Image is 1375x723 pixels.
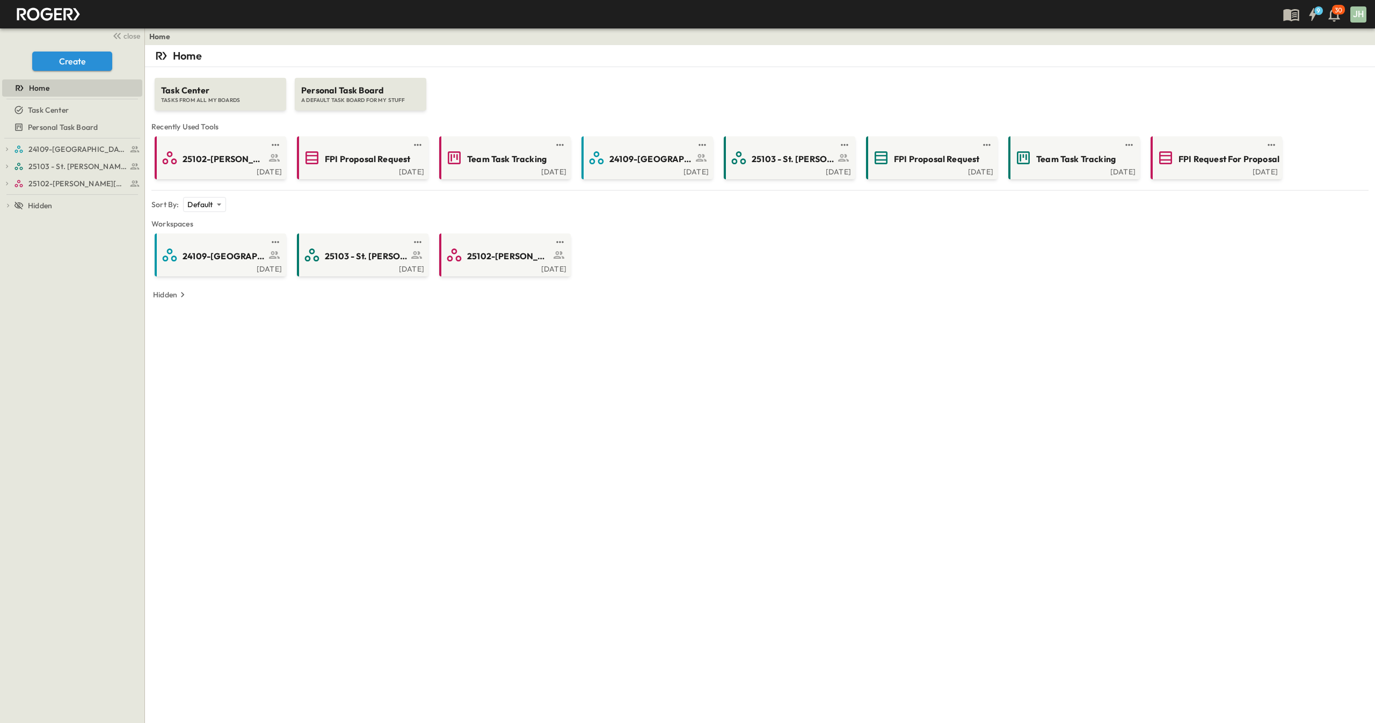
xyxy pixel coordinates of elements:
a: [DATE] [441,264,566,272]
a: 25103 - St. [PERSON_NAME] Phase 2 [726,149,851,166]
h6: 9 [1316,6,1320,15]
a: Home [149,31,170,42]
span: 24109-[GEOGRAPHIC_DATA][PERSON_NAME] [183,250,266,262]
span: Team Task Tracking [1036,153,1116,165]
button: test [980,138,993,151]
button: test [1123,138,1136,151]
span: Workspaces [151,218,1369,229]
a: 25103 - St. [PERSON_NAME] Phase 2 [299,246,424,264]
div: 25102-Christ The Redeemer Anglican Churchtest [2,175,142,192]
p: Sort By: [151,199,179,210]
span: close [123,31,140,41]
a: Personal Task BoardA DEFAULT TASK BOARD FOR MY STUFF [294,67,427,111]
span: 25102-[PERSON_NAME][DEMOGRAPHIC_DATA][GEOGRAPHIC_DATA] [467,250,550,262]
button: JH [1349,5,1367,24]
a: FPI Proposal Request [299,149,424,166]
button: 9 [1302,5,1323,24]
button: test [269,236,282,249]
a: [DATE] [726,166,851,175]
a: [DATE] [299,166,424,175]
a: Home [2,81,140,96]
p: Hidden [153,289,177,300]
span: 25103 - St. [PERSON_NAME] Phase 2 [28,161,127,172]
span: Personal Task Board [301,84,420,97]
span: Task Center [28,105,69,115]
button: test [554,138,566,151]
button: test [696,138,709,151]
a: Personal Task Board [2,120,140,135]
a: [DATE] [584,166,709,175]
span: FPI Proposal Request [325,153,410,165]
button: test [411,138,424,151]
button: test [554,236,566,249]
span: 25102-Christ The Redeemer Anglican Church [28,178,127,189]
span: Recently Used Tools [151,121,1369,132]
div: JH [1350,6,1366,23]
span: FPI Request For Proposal [1178,153,1279,165]
a: FPI Proposal Request [868,149,993,166]
a: [DATE] [1153,166,1278,175]
span: Home [29,83,49,93]
button: Hidden [149,287,192,302]
a: Task Center [2,103,140,118]
span: 24109-St. Teresa of Calcutta Parish Hall [28,144,127,155]
span: FPI Proposal Request [894,153,979,165]
a: [DATE] [441,166,566,175]
button: test [1265,138,1278,151]
a: Task CenterTASKS FROM ALL MY BOARDS [154,67,287,111]
button: close [108,28,142,43]
a: [DATE] [157,264,282,272]
a: Team Task Tracking [1010,149,1136,166]
span: 25103 - St. [PERSON_NAME] Phase 2 [325,250,408,262]
a: 24109-St. Teresa of Calcutta Parish Hall [14,142,140,157]
button: test [411,236,424,249]
span: Task Center [161,84,280,97]
a: 25103 - St. [PERSON_NAME] Phase 2 [14,159,140,174]
span: Hidden [28,200,52,211]
div: 25103 - St. [PERSON_NAME] Phase 2test [2,158,142,175]
a: 25102-[PERSON_NAME][DEMOGRAPHIC_DATA][GEOGRAPHIC_DATA] [157,149,282,166]
button: Create [32,52,112,71]
span: 25102-[PERSON_NAME][DEMOGRAPHIC_DATA][GEOGRAPHIC_DATA] [183,153,266,165]
span: A DEFAULT TASK BOARD FOR MY STUFF [301,97,420,104]
p: 30 [1335,6,1342,14]
nav: breadcrumbs [149,31,177,42]
a: 25102-[PERSON_NAME][DEMOGRAPHIC_DATA][GEOGRAPHIC_DATA] [441,246,566,264]
div: 24109-St. Teresa of Calcutta Parish Halltest [2,141,142,158]
p: Default [187,199,213,210]
button: test [269,138,282,151]
div: Default [183,197,225,212]
span: 25103 - St. [PERSON_NAME] Phase 2 [752,153,835,165]
a: 25102-Christ The Redeemer Anglican Church [14,176,140,191]
span: Team Task Tracking [467,153,547,165]
a: Team Task Tracking [441,149,566,166]
span: Personal Task Board [28,122,98,133]
span: TASKS FROM ALL MY BOARDS [161,97,280,104]
a: [DATE] [299,264,424,272]
button: test [838,138,851,151]
a: 24109-[GEOGRAPHIC_DATA][PERSON_NAME] [157,246,282,264]
span: 24109-[GEOGRAPHIC_DATA][PERSON_NAME] [609,153,693,165]
a: [DATE] [1010,166,1136,175]
a: [DATE] [868,166,993,175]
a: [DATE] [157,166,282,175]
div: Personal Task Boardtest [2,119,142,136]
a: FPI Request For Proposal [1153,149,1278,166]
p: Home [173,48,202,63]
a: 24109-[GEOGRAPHIC_DATA][PERSON_NAME] [584,149,709,166]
